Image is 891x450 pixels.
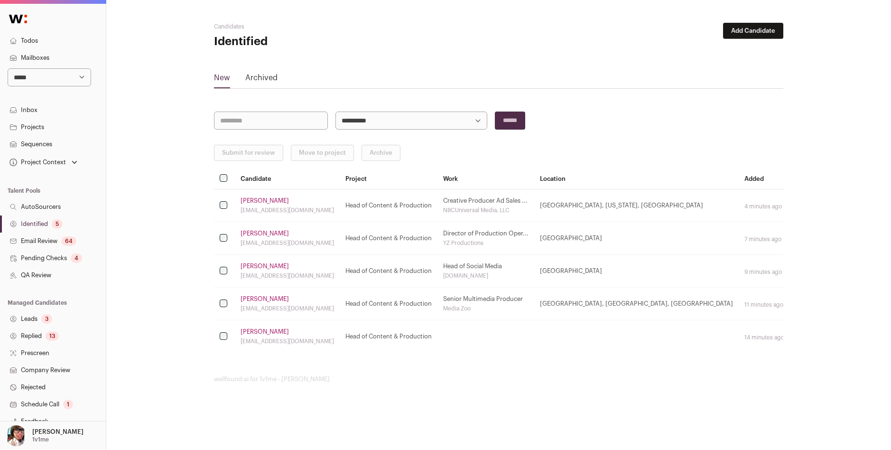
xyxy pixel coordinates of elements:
th: Candidate [235,169,340,189]
img: Wellfound [4,9,32,28]
a: New [214,72,230,87]
td: Head of Content & Production [340,255,437,288]
img: 14759586-medium_jpg [6,425,27,446]
button: Open dropdown [4,425,85,446]
h1: Identified [214,34,404,49]
div: NBCUniversal Media, LLC [443,206,529,214]
div: 9 minutes ago [744,268,784,276]
div: [EMAIL_ADDRESS][DOMAIN_NAME] [241,239,334,247]
th: Added [739,169,790,189]
td: [GEOGRAPHIC_DATA], [GEOGRAPHIC_DATA], [GEOGRAPHIC_DATA] [534,288,739,320]
div: YZ Productions [443,239,529,247]
div: 13 [46,331,59,341]
p: [PERSON_NAME] [32,428,84,436]
div: Project Context [8,159,66,166]
div: 11 minutes ago [744,301,784,309]
td: Head of Social Media [437,255,534,288]
button: Open dropdown [8,156,79,169]
div: Media Zoo [443,305,529,312]
a: [PERSON_NAME] [241,262,289,270]
div: [DOMAIN_NAME] [443,272,529,280]
td: Director of Production Oper... [437,222,534,255]
button: Add Candidate [723,23,783,39]
div: 3 [41,314,52,324]
div: 1 [63,400,73,409]
div: 64 [61,236,76,246]
a: [PERSON_NAME] [241,230,289,237]
td: Creative Producer Ad Sales ... [437,189,534,222]
p: 1v1me [32,436,49,443]
footer: wellfound:ai for 1v1me - [PERSON_NAME] [214,375,783,383]
td: Head of Content & Production [340,320,437,353]
td: Head of Content & Production [340,222,437,255]
div: 5 [52,219,63,229]
td: Senior Multimedia Producer [437,288,534,320]
th: Project [340,169,437,189]
div: [EMAIL_ADDRESS][DOMAIN_NAME] [241,337,334,345]
div: [EMAIL_ADDRESS][DOMAIN_NAME] [241,305,334,312]
a: [PERSON_NAME] [241,197,289,205]
div: 4 minutes ago [744,203,784,210]
a: [PERSON_NAME] [241,295,289,303]
div: [EMAIL_ADDRESS][DOMAIN_NAME] [241,206,334,214]
div: 7 minutes ago [744,235,784,243]
a: [PERSON_NAME] [241,328,289,336]
td: Head of Content & Production [340,288,437,320]
h2: Candidates [214,23,404,30]
th: Location [534,169,739,189]
th: Work [437,169,534,189]
td: Head of Content & Production [340,189,437,222]
div: 4 [71,253,82,263]
a: Archived [245,72,278,87]
div: [EMAIL_ADDRESS][DOMAIN_NAME] [241,272,334,280]
td: [GEOGRAPHIC_DATA] [534,222,739,255]
div: 14 minutes ago [744,334,784,341]
td: [GEOGRAPHIC_DATA] [534,255,739,288]
td: [GEOGRAPHIC_DATA], [US_STATE], [GEOGRAPHIC_DATA] [534,189,739,222]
